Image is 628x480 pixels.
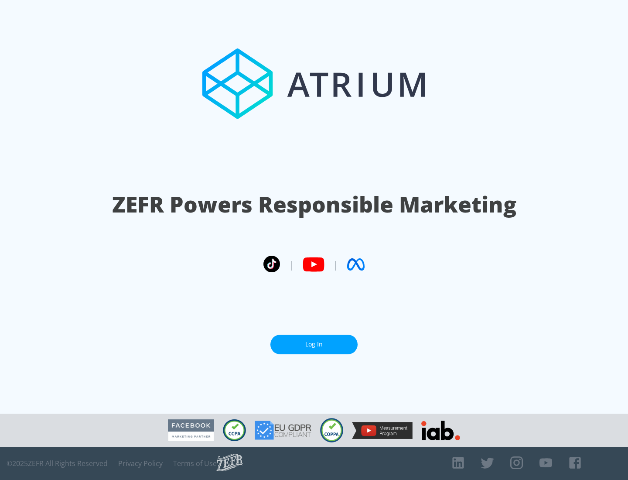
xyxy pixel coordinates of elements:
a: Terms of Use [173,459,217,468]
span: © 2025 ZEFR All Rights Reserved [7,459,108,468]
a: Privacy Policy [118,459,163,468]
img: Facebook Marketing Partner [168,419,214,442]
a: Log In [270,335,358,354]
img: COPPA Compliant [320,418,343,442]
img: CCPA Compliant [223,419,246,441]
img: IAB [421,421,460,440]
span: | [289,258,294,271]
img: GDPR Compliant [255,421,311,440]
img: YouTube Measurement Program [352,422,413,439]
span: | [333,258,338,271]
h1: ZEFR Powers Responsible Marketing [112,189,516,219]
